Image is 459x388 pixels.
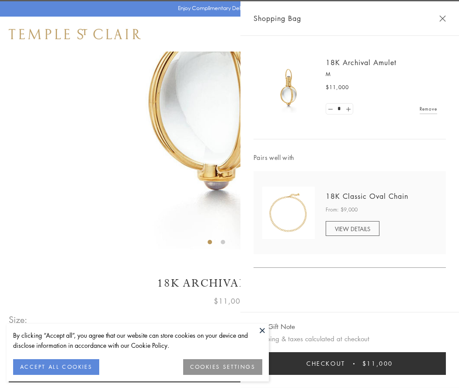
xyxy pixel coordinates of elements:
[344,104,352,114] a: Set quantity to 2
[9,312,28,327] span: Size:
[326,70,437,79] p: M
[326,205,358,214] span: From: $9,000
[326,221,379,236] a: VIEW DETAILS
[9,29,141,39] img: Temple St. Clair
[254,333,446,344] p: Shipping & taxes calculated at checkout
[420,104,437,114] a: Remove
[214,295,245,307] span: $11,000
[254,13,301,24] span: Shopping Bag
[254,352,446,375] button: Checkout $11,000
[254,321,295,332] button: Add Gift Note
[439,15,446,22] button: Close Shopping Bag
[254,152,446,163] span: Pairs well with
[335,225,370,233] span: VIEW DETAILS
[306,359,345,368] span: Checkout
[326,58,396,67] a: 18K Archival Amulet
[13,330,262,350] div: By clicking “Accept all”, you agree that our website can store cookies on your device and disclos...
[362,359,393,368] span: $11,000
[326,104,335,114] a: Set quantity to 0
[9,276,450,291] h1: 18K Archival Amulet
[13,359,99,375] button: ACCEPT ALL COOKIES
[183,359,262,375] button: COOKIES SETTINGS
[326,191,408,201] a: 18K Classic Oval Chain
[262,187,315,239] img: N88865-OV18
[262,61,315,114] img: 18K Archival Amulet
[326,83,349,92] span: $11,000
[178,4,277,13] p: Enjoy Complimentary Delivery & Returns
